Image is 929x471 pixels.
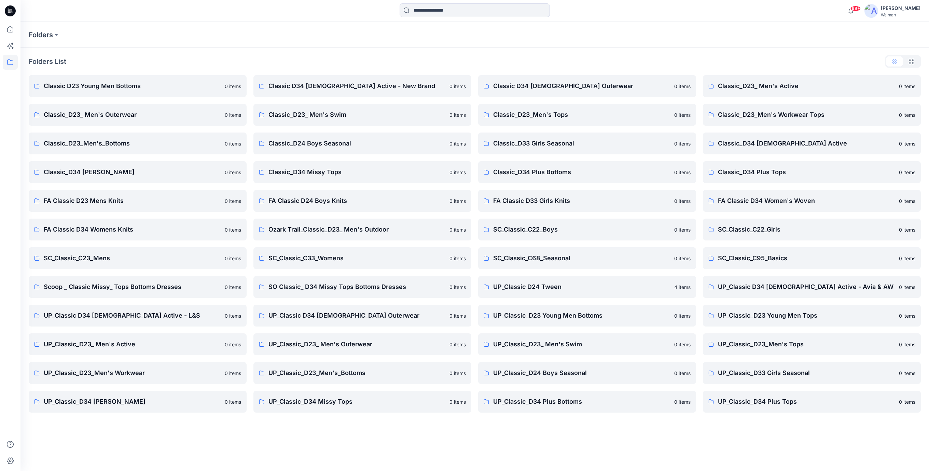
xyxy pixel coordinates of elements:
div: [PERSON_NAME] [881,4,920,12]
p: 0 items [899,341,915,348]
a: SC_Classic_C95_Basics0 items [703,247,921,269]
p: 0 items [449,111,466,119]
p: UP_Classic_D34 Plus Bottoms [493,397,670,406]
p: Classic_D34 [DEMOGRAPHIC_DATA] Active [718,139,895,148]
img: avatar [864,4,878,18]
a: Classic_D23_Men's Workwear Tops0 items [703,104,921,126]
p: UP_Classic_D24 Boys Seasonal [493,368,670,378]
p: 0 items [674,140,691,147]
p: 0 items [674,341,691,348]
p: UP_Classic_D23_ Men's Swim [493,340,670,349]
p: Ozark Trail_Classic_D23_ Men's Outdoor [268,225,445,234]
p: Classic D34 [DEMOGRAPHIC_DATA] Active - New Brand [268,81,445,91]
p: Folders [29,30,53,40]
p: SC_Classic_C22_Girls [718,225,895,234]
p: Classic D34 [DEMOGRAPHIC_DATA] Outerwear [493,81,670,91]
p: Classic_D23_Men's_Bottoms [44,139,221,148]
p: 0 items [449,140,466,147]
a: SC_Classic_C22_Boys0 items [478,219,696,240]
a: UP_Classic D34 [DEMOGRAPHIC_DATA] Outerwear0 items [253,305,471,327]
p: 0 items [225,255,241,262]
a: Classic D34 [DEMOGRAPHIC_DATA] Outerwear0 items [478,75,696,97]
a: SC_Classic_C23_Mens0 items [29,247,247,269]
p: 0 items [225,140,241,147]
a: UP_Classic_D23_Men's Tops0 items [703,333,921,355]
p: FA Classic D34 Womens Knits [44,225,221,234]
p: 0 items [449,312,466,319]
a: Classic D23 Young Men Bottoms0 items [29,75,247,97]
p: 0 items [899,197,915,205]
p: UP_Classic_D33 Girls Seasonal [718,368,895,378]
p: UP_Classic_D23_Men's Tops [718,340,895,349]
p: 0 items [225,283,241,291]
p: FA Classic D33 Girls Knits [493,196,670,206]
a: FA Classic D34 Women's Woven0 items [703,190,921,212]
p: 0 items [225,341,241,348]
p: 0 items [674,312,691,319]
a: SC_Classic_C68_Seasonal0 items [478,247,696,269]
p: 0 items [899,398,915,405]
a: SC_Classic_C33_Womens0 items [253,247,471,269]
p: FA Classic D23 Mens Knits [44,196,221,206]
p: UP_Classic D24 Tween [493,282,670,292]
p: UP_Classic D34 [DEMOGRAPHIC_DATA] Outerwear [268,311,445,320]
a: UP_Classic_D23_ Men's Active0 items [29,333,247,355]
p: Classic_D34 [PERSON_NAME] [44,167,221,177]
a: Classic_D34 Plus Tops0 items [703,161,921,183]
p: 0 items [225,111,241,119]
p: 0 items [449,169,466,176]
a: Classic_D34 [DEMOGRAPHIC_DATA] Active0 items [703,133,921,154]
p: SO Classic_ D34 Missy Tops Bottoms Dresses [268,282,445,292]
a: Classic_D34 Plus Bottoms0 items [478,161,696,183]
p: SC_Classic_C68_Seasonal [493,253,670,263]
p: Classic_D34 Plus Tops [718,167,895,177]
p: 0 items [449,370,466,377]
a: FA Classic D34 Womens Knits0 items [29,219,247,240]
a: FA Classic D23 Mens Knits0 items [29,190,247,212]
p: 0 items [899,169,915,176]
a: Classic_D34 Missy Tops0 items [253,161,471,183]
p: 0 items [225,169,241,176]
p: 0 items [225,370,241,377]
p: SC_Classic_C23_Mens [44,253,221,263]
a: SC_Classic_C22_Girls0 items [703,219,921,240]
a: UP_Classic_D34 [PERSON_NAME]0 items [29,391,247,413]
p: Folders List [29,56,66,67]
a: UP_Classic_D33 Girls Seasonal0 items [703,362,921,384]
p: 0 items [449,226,466,233]
p: UP_Classic_D23_ Men's Active [44,340,221,349]
p: 0 items [674,398,691,405]
p: 0 items [899,283,915,291]
p: 0 items [674,197,691,205]
p: Classic_D34 Plus Bottoms [493,167,670,177]
span: 99+ [850,6,861,11]
p: 4 items [674,283,691,291]
p: 0 items [225,312,241,319]
p: 0 items [899,83,915,90]
p: 0 items [674,111,691,119]
p: SC_Classic_C95_Basics [718,253,895,263]
p: 0 items [449,83,466,90]
p: 0 items [449,255,466,262]
p: Classic_D23_Men's Tops [493,110,670,120]
p: UP_Classic_D23_Men's_Bottoms [268,368,445,378]
a: SO Classic_ D34 Missy Tops Bottoms Dresses0 items [253,276,471,298]
p: UP_Classic_D23_Men's Workwear [44,368,221,378]
a: Classic_D23_ Men's Outerwear0 items [29,104,247,126]
p: FA Classic D34 Women's Woven [718,196,895,206]
p: 0 items [449,197,466,205]
p: UP_Classic_D34 Plus Tops [718,397,895,406]
p: UP_Classic_D34 [PERSON_NAME] [44,397,221,406]
p: Classic_D23_ Men's Outerwear [44,110,221,120]
a: UP_Classic_D23_ Men's Swim0 items [478,333,696,355]
p: 0 items [225,226,241,233]
a: Classic_D23_Men's Tops0 items [478,104,696,126]
a: UP_Classic_D34 Missy Tops0 items [253,391,471,413]
p: 0 items [674,226,691,233]
p: Classic_D23_Men's Workwear Tops [718,110,895,120]
a: UP_Classic D24 Tween4 items [478,276,696,298]
p: SC_Classic_C22_Boys [493,225,670,234]
a: Scoop _ Classic Missy_ Tops Bottoms Dresses0 items [29,276,247,298]
p: Classic_D23_ Men's Swim [268,110,445,120]
p: UP_Classic D34 [DEMOGRAPHIC_DATA] Active - Avia & AW [718,282,895,292]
